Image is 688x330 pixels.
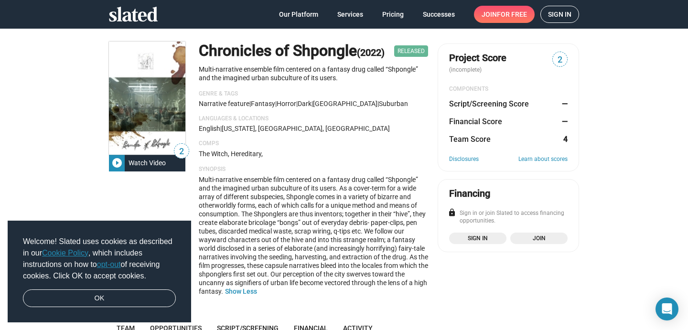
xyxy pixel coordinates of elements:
[312,100,313,107] span: |
[449,187,490,200] div: Financing
[125,154,170,171] div: Watch Video
[423,6,455,23] span: Successes
[656,298,678,320] div: Open Intercom Messenger
[97,260,121,268] a: opt-out
[277,100,296,107] span: Horror
[23,289,176,308] a: dismiss cookie message
[111,157,123,169] mat-icon: play_circle_filled
[497,6,527,23] span: for free
[23,236,176,282] span: Welcome! Slated uses cookies as described in our , which includes instructions on how to of recei...
[375,6,411,23] a: Pricing
[510,233,568,244] a: Join
[275,100,277,107] span: |
[279,6,318,23] span: Our Platform
[540,6,579,23] a: Sign in
[449,85,568,93] div: COMPONENTS
[448,208,456,217] mat-icon: lock
[379,100,408,107] span: suburban
[449,134,491,144] dt: Team Score
[199,65,428,83] p: Multi-narrative ensemble film centered on a fantasy drug called “Shpongle” and the imagined urban...
[553,53,567,66] span: 2
[251,100,275,107] span: Fantasy
[559,134,568,144] dd: 4
[109,154,185,171] button: Watch Video
[199,125,220,132] span: English
[296,100,298,107] span: |
[199,100,249,107] span: Narrative feature
[455,234,501,243] span: Sign in
[225,287,257,296] button: Show Less
[482,6,527,23] span: Join
[174,145,189,158] span: 2
[516,234,562,243] span: Join
[249,100,251,107] span: |
[415,6,462,23] a: Successes
[199,149,428,159] p: The Witch, Hereditary,
[199,115,428,123] p: Languages & Locations
[199,176,428,295] span: Multi-narrative ensemble film centered on a fantasy drug called “Shpongle” and the imagined urban...
[330,6,371,23] a: Services
[377,100,379,107] span: |
[337,6,363,23] span: Services
[42,249,88,257] a: Cookie Policy
[518,156,568,163] a: Learn about scores
[382,6,404,23] span: Pricing
[222,125,390,132] span: [US_STATE], [GEOGRAPHIC_DATA], [GEOGRAPHIC_DATA]
[109,42,185,155] img: Chronicles of Shpongle
[199,140,428,148] p: Comps
[357,47,385,58] span: (2022)
[449,66,484,73] span: (incomplete)
[8,221,191,323] div: cookieconsent
[394,45,428,57] span: Released
[199,166,428,173] p: Synopsis
[449,117,502,127] dt: Financial Score
[548,6,571,22] span: Sign in
[271,6,326,23] a: Our Platform
[449,156,479,163] a: Disclosures
[449,52,506,64] span: Project Score
[199,41,385,61] h1: Chronicles of Shpongle
[220,125,222,132] span: |
[298,100,312,107] span: dark
[559,99,568,109] dd: —
[313,100,377,107] span: [GEOGRAPHIC_DATA]
[449,210,568,225] div: Sign in or join Slated to access financing opportunities.
[449,99,529,109] dt: Script/Screening Score
[199,90,428,98] p: Genre & Tags
[474,6,535,23] a: Joinfor free
[559,117,568,127] dd: —
[449,233,506,244] a: Sign in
